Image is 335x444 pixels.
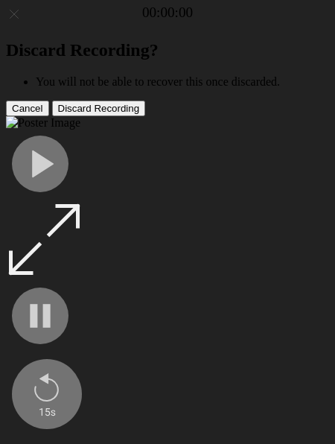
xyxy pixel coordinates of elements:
a: 00:00:00 [142,4,193,21]
li: You will not be able to recover this once discarded. [36,75,329,89]
button: Cancel [6,101,49,116]
img: Poster Image [6,116,80,130]
button: Discard Recording [52,101,146,116]
h2: Discard Recording? [6,40,329,60]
